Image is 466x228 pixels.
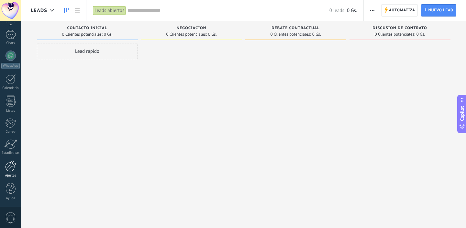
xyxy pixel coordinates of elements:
[372,26,427,30] span: Discusión de contrato
[1,63,20,69] div: WhatsApp
[1,86,20,90] div: Calendario
[374,32,415,36] span: 0 Clientes potenciales:
[272,26,319,30] span: Debate contractual
[144,26,239,31] div: Negociación
[61,4,72,17] a: Leads
[1,109,20,113] div: Listas
[1,196,20,200] div: Ayuda
[1,41,20,45] div: Chats
[459,106,465,121] span: Copilot
[31,7,47,14] span: Leads
[166,32,206,36] span: 0 Clientes potenciales:
[40,26,135,31] div: Contacto inicial
[1,130,20,134] div: Correo
[249,26,343,31] div: Debate contractual
[270,32,311,36] span: 0 Clientes potenciales:
[421,4,456,17] a: Nuevo lead
[416,32,425,36] span: 0 Gs.
[62,32,102,36] span: 0 Clientes potenciales:
[104,32,113,36] span: 0 Gs.
[1,174,20,178] div: Ajustes
[177,26,206,30] span: Negociación
[93,6,126,15] div: Leads abiertos
[208,32,217,36] span: 0 Gs.
[72,4,83,17] a: Lista
[347,7,357,14] span: 0 Gs.
[428,5,453,16] span: Nuevo lead
[368,4,377,17] button: Más
[329,7,345,14] span: 0 leads:
[37,43,138,59] div: Lead rápido
[312,32,321,36] span: 0 Gs.
[389,5,415,16] span: Automatiza
[381,4,418,17] a: Automatiza
[353,26,447,31] div: Discusión de contrato
[67,26,107,30] span: Contacto inicial
[1,151,20,155] div: Estadísticas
